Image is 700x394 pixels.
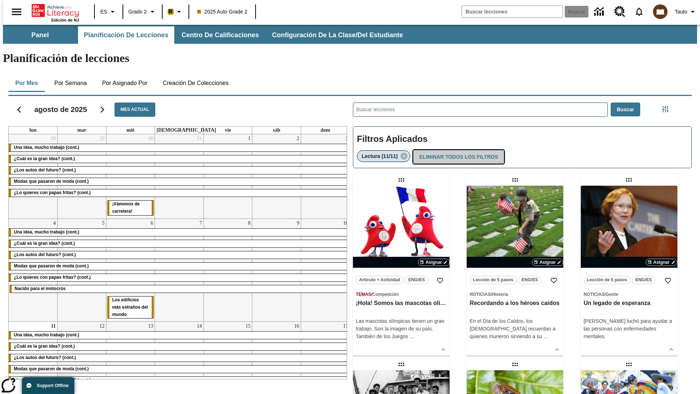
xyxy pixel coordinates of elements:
div: Lección arrastrable: El año de las cigarras [509,359,521,370]
span: Modas que pasaron de moda (cont.) [14,263,89,269]
span: ¿Los autos del futuro? (cont.) [14,167,76,173]
span: ENG/ES [635,276,652,284]
button: Asignar Elegir fechas [646,259,677,266]
a: Notificaciones [630,2,649,21]
span: ES [100,8,107,16]
div: [PERSON_NAME] luchó para ayudar a las personas con enfermedades mentales. [584,317,674,340]
a: 10 de agosto de 2025 [342,219,350,228]
button: Añadir a mis Favoritas [547,274,560,287]
span: Noticias [584,292,604,297]
div: Lección arrastrable: Un legado de esperanza [623,174,635,186]
span: ¿Cuál es la gran idea? (cont.) [14,344,75,349]
a: 8 de agosto de 2025 [246,219,252,228]
button: Por asignado por [96,74,153,92]
a: 9 de agosto de 2025 [295,219,301,228]
button: Artículo + Actividad [356,276,404,284]
button: Configuración de la clase/del estudiante [266,26,409,44]
button: Seguir [93,100,112,119]
a: Centro de información [590,2,610,22]
a: martes [76,127,88,134]
div: ¡Vámonos de carretera! [107,201,154,215]
td: 5 de agosto de 2025 [58,219,106,322]
h2: Filtros Aplicados [357,130,688,148]
span: Asignar [425,259,442,266]
span: Tema: Noticias/Historia [470,290,560,298]
span: Asignar [540,259,556,266]
span: Una idea, mucho trabajo (cont.) [14,229,79,235]
button: Ver más [438,344,449,355]
button: Ver más [552,344,563,355]
button: Escoja un nuevo avatar [649,2,672,21]
div: Las mascotas olímpicas tienen un gran trabajo. Son la imagen de su país. También de los Juegos [356,317,447,340]
a: 28 de julio de 2025 [49,134,57,143]
div: Modas que pasaron de moda (cont.) [9,178,350,185]
td: 29 de julio de 2025 [58,134,106,219]
div: Subbarra de navegación [3,25,697,44]
span: Competición [372,292,399,297]
button: Perfil/Configuración [672,5,700,18]
button: Regresar [10,100,28,119]
td: 8 de agosto de 2025 [203,219,252,322]
input: Buscar campo [462,6,563,18]
span: ¿Lo quieres con papas fritas? (cont.) [14,275,91,280]
span: Una idea, mucho trabajo (cont.) [14,332,79,337]
span: ¿Los autos del futuro? (cont.) [14,252,76,257]
span: Grado 2 [128,8,147,16]
span: ¡Vámonos de carretera! [112,201,140,214]
span: / [491,292,492,297]
a: Centro de recursos, Se abrirá en una pestaña nueva. [610,2,630,22]
button: Añadir a mis Favoritas [433,274,447,287]
h3: Recordando a los héroes caídos [470,300,560,307]
button: Planificación de lecciones [78,26,174,44]
span: Una idea, mucho trabajo (cont.) [14,145,79,150]
span: Asignar [653,259,670,266]
div: Eliminar Lectura (11/11) el ítem seleccionado del filtro [357,150,410,162]
span: 2025 Auto Grade 2 [197,8,248,16]
a: 15 de agosto de 2025 [244,322,252,331]
h3: Un legado de esperanza [584,300,674,307]
button: Asignar Elegir fechas [532,259,564,266]
button: ENG/ES [405,276,428,284]
span: Tema: Noticias/Gente [584,290,674,298]
span: Noticias [470,292,490,297]
td: 3 de agosto de 2025 [301,134,350,219]
div: En el Día de los Caídos, los [DEMOGRAPHIC_DATA] recuerdan a quienes murieron sirviendo a su [470,317,560,340]
span: Modas que pasaron de moda (cont.) [14,366,89,371]
button: Menú lateral de filtros [658,102,673,116]
button: Buscar [611,103,640,117]
h1: Planificación de lecciones [3,51,697,65]
input: Buscar lecciones [353,103,607,116]
div: ¿Lo quieres con papas fritas? (cont.) [9,189,350,197]
a: 13 de agosto de 2025 [147,322,155,331]
div: Lección arrastrable: ¡Hola! Somos las mascotas olímpicas [396,174,407,186]
img: avatar image [653,4,668,19]
a: 30 de julio de 2025 [147,134,155,143]
a: viernes [223,127,232,134]
span: Lectura (11/11) [362,153,398,159]
div: ¿Los autos del futuro? (cont.) [9,167,350,174]
button: Panel [4,26,77,44]
a: 4 de agosto de 2025 [52,219,57,228]
div: Lección arrastrable: Recordando a los héroes caídos [509,174,521,186]
div: Filtros Aplicados [353,126,692,169]
div: ¿Cuál es la gran idea? (cont.) [9,343,350,350]
a: domingo [319,127,331,134]
div: Modas que pasaron de moda (cont.) [9,263,350,270]
button: Creación de colecciones [157,74,234,92]
button: ENG/ES [632,276,655,284]
span: ¿Cuál es la gran idea? (cont.) [14,241,75,246]
a: 31 de julio de 2025 [195,134,203,143]
button: Lección de 5 pasos [584,276,631,284]
span: Modas que pasaron de moda (cont.) [14,179,89,184]
div: Portada [32,3,79,22]
button: Eliminar todos los filtros [413,150,504,164]
span: Tauto [675,8,687,16]
div: ¿Cuál es la gran idea? (cont.) [9,155,350,163]
span: Los edificios más extraños del mundo [112,297,148,317]
span: … [544,333,549,339]
button: ENG/ES [518,276,541,284]
div: lesson details [581,186,677,356]
div: Lección arrastrable: Atrapados en una isla [396,359,407,370]
div: Modas que pasaron de moda (cont.) [9,366,350,373]
button: Lección de 5 pasos [470,276,517,284]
